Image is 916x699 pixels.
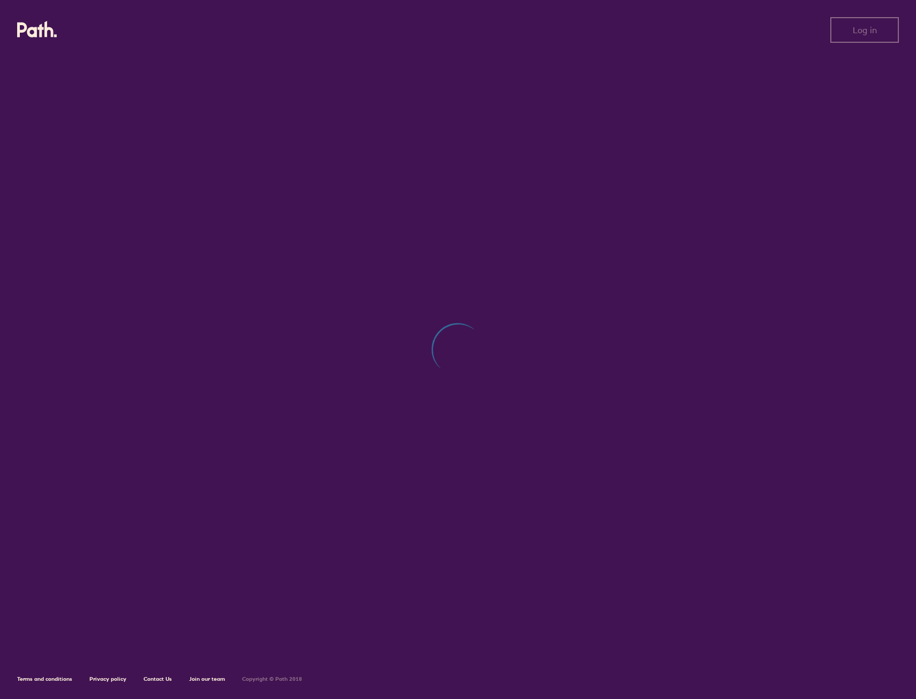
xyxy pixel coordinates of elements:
[89,675,126,682] a: Privacy policy
[830,17,899,43] button: Log in
[853,25,877,35] span: Log in
[242,676,302,682] h6: Copyright © Path 2018
[189,675,225,682] a: Join our team
[144,675,172,682] a: Contact Us
[17,675,72,682] a: Terms and conditions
